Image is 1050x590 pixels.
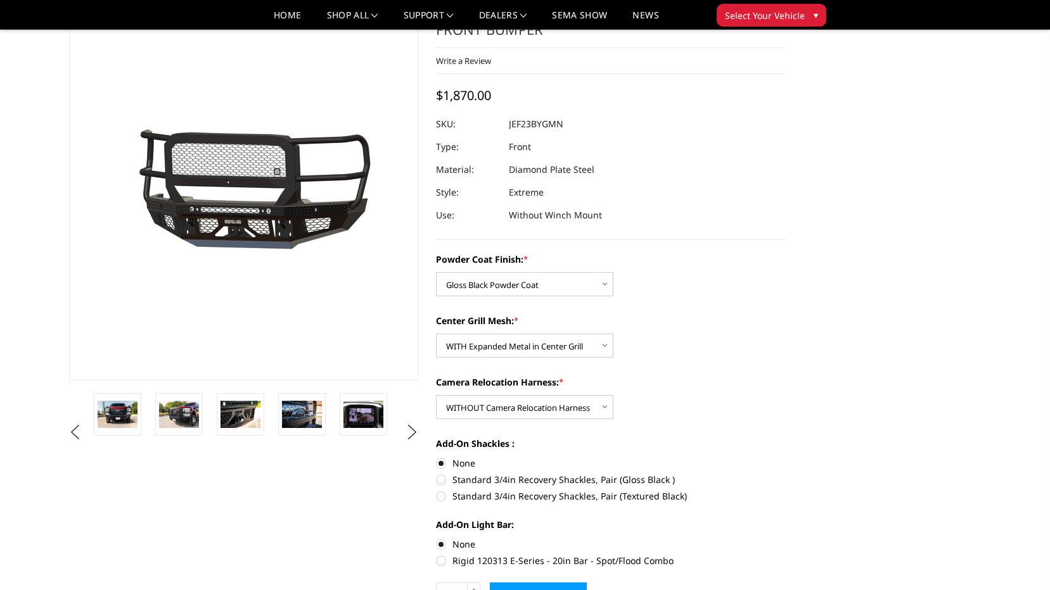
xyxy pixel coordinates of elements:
[436,375,786,389] label: Camera Relocation Harness:
[436,554,786,567] label: Rigid 120313 E-Series - 20in Bar - Spot/Flood Combo
[436,135,499,158] dt: Type:
[436,204,499,227] dt: Use:
[436,181,499,204] dt: Style:
[436,473,786,486] label: Standard 3/4in Recovery Shackles, Pair (Gloss Black )
[717,4,826,27] button: Select Your Vehicle
[66,423,85,442] button: Previous
[436,113,499,135] dt: SKU:
[509,158,594,181] dd: Diamond Plate Steel
[436,437,786,450] label: Add-On Shackles :
[436,87,491,104] span: $1,870.00
[436,456,786,470] label: None
[509,135,531,158] dd: Front
[436,55,491,66] a: Write a Review
[509,204,602,227] dd: Without Winch Mount
[436,518,786,531] label: Add-On Light Bar:
[327,11,378,29] a: shop all
[159,401,199,427] img: 2023-2025 Ford F250-350 - FT Series - Extreme Front Bumper
[274,11,301,29] a: Home
[814,8,818,22] span: ▾
[221,401,260,427] img: 2023-2025 Ford F250-350 - FT Series - Extreme Front Bumper
[436,489,786,503] label: Standard 3/4in Recovery Shackles, Pair (Textured Black)
[632,11,658,29] a: News
[725,9,805,22] span: Select Your Vehicle
[479,11,527,29] a: Dealers
[436,253,786,266] label: Powder Coat Finish:
[69,1,419,380] a: 2023-2025 Ford F250-350 - FT Series - Extreme Front Bumper
[343,401,383,427] img: Clear View Camera: Relocate your front camera and keep the functionality completely.
[436,158,499,181] dt: Material:
[436,537,786,551] label: None
[98,401,138,427] img: 2023-2025 Ford F250-350 - FT Series - Extreme Front Bumper
[509,181,544,204] dd: Extreme
[282,401,322,427] img: 2023-2025 Ford F250-350 - FT Series - Extreme Front Bumper
[509,113,563,135] dd: JEF23BYGMN
[402,423,421,442] button: Next
[436,314,786,327] label: Center Grill Mesh:
[404,11,454,29] a: Support
[552,11,607,29] a: SEMA Show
